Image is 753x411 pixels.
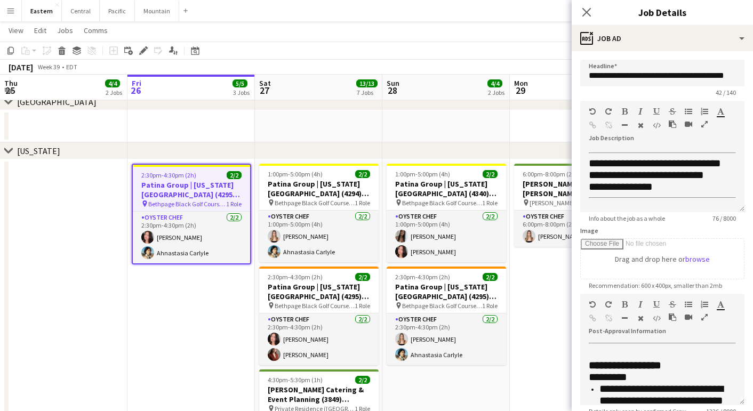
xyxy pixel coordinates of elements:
[385,84,399,96] span: 28
[621,107,628,116] button: Bold
[130,84,141,96] span: 26
[402,199,482,207] span: Bethpage Black Golf Course (Farmingdale, [GEOGRAPHIC_DATA])
[84,26,108,35] span: Comms
[685,120,692,128] button: Insert video
[685,300,692,309] button: Unordered List
[259,164,379,262] app-job-card: 1:00pm-5:00pm (4h)2/2Patina Group | [US_STATE][GEOGRAPHIC_DATA] (4294) [[GEOGRAPHIC_DATA]] Bethpa...
[530,199,600,207] span: [PERSON_NAME]-Sonoma
[402,302,482,310] span: Bethpage Black Golf Course (Farmingdale, [GEOGRAPHIC_DATA])
[133,212,250,263] app-card-role: Oyster Chef2/22:30pm-4:30pm (2h)[PERSON_NAME]Ahnastasia Carlyle
[233,79,247,87] span: 5/5
[637,121,644,130] button: Clear Formatting
[717,107,724,116] button: Text Color
[57,26,73,35] span: Jobs
[133,180,250,199] h3: Patina Group | [US_STATE][GEOGRAPHIC_DATA] (4295) [[GEOGRAPHIC_DATA]]
[580,214,674,222] span: Info about the job as a whole
[669,107,676,116] button: Strikethrough
[4,23,28,37] a: View
[355,302,370,310] span: 1 Role
[9,62,33,72] div: [DATE]
[4,78,18,88] span: Thu
[637,314,644,323] button: Clear Formatting
[483,170,498,178] span: 2/2
[653,107,660,116] button: Underline
[17,96,97,107] div: [GEOGRAPHIC_DATA]
[141,171,196,179] span: 2:30pm-4:30pm (2h)
[572,5,753,19] h3: Job Details
[701,120,708,128] button: Fullscreen
[356,79,378,87] span: 13/13
[514,164,634,247] app-job-card: 6:00pm-8:00pm (2h)1/1[PERSON_NAME] and [PERSON_NAME] (4352) [[GEOGRAPHIC_DATA]] [PERSON_NAME]-Son...
[227,171,242,179] span: 2/2
[395,273,450,281] span: 2:30pm-4:30pm (2h)
[355,273,370,281] span: 2/2
[100,1,135,21] button: Pacific
[669,313,676,321] button: Paste as plain text
[653,300,660,309] button: Underline
[22,1,62,21] button: Eastern
[701,313,708,321] button: Fullscreen
[387,78,399,88] span: Sun
[9,26,23,35] span: View
[62,1,100,21] button: Central
[621,300,628,309] button: Bold
[482,199,498,207] span: 1 Role
[66,63,77,71] div: EDT
[387,313,506,365] app-card-role: Oyster Chef2/22:30pm-4:30pm (2h)[PERSON_NAME]Ahnastasia Carlyle
[148,200,226,208] span: Bethpage Black Golf Course (Farmingdale, [GEOGRAPHIC_DATA])
[17,146,60,156] div: [US_STATE]
[132,164,251,264] app-job-card: 2:30pm-4:30pm (2h)2/2Patina Group | [US_STATE][GEOGRAPHIC_DATA] (4295) [[GEOGRAPHIC_DATA]] Bethpa...
[357,88,377,96] div: 7 Jobs
[258,84,271,96] span: 27
[395,170,450,178] span: 1:00pm-5:00pm (4h)
[259,267,379,365] app-job-card: 2:30pm-4:30pm (2h)2/2Patina Group | [US_STATE][GEOGRAPHIC_DATA] (4295) [[GEOGRAPHIC_DATA]] Bethpa...
[79,23,112,37] a: Comms
[387,164,506,262] app-job-card: 1:00pm-5:00pm (4h)2/2Patina Group | [US_STATE][GEOGRAPHIC_DATA] (4340) [[GEOGRAPHIC_DATA]] Bethpa...
[512,84,528,96] span: 29
[30,23,51,37] a: Edit
[589,300,596,309] button: Undo
[637,107,644,116] button: Italic
[275,199,355,207] span: Bethpage Black Golf Course (Farmingdale, [GEOGRAPHIC_DATA])
[701,300,708,309] button: Ordered List
[685,313,692,321] button: Insert video
[514,211,634,247] app-card-role: Oyster Chef1/16:00pm-8:00pm (2h)[PERSON_NAME]
[704,214,744,222] span: 76 / 8000
[34,26,46,35] span: Edit
[355,199,370,207] span: 1 Role
[523,170,578,178] span: 6:00pm-8:00pm (2h)
[105,79,120,87] span: 4/4
[707,88,744,96] span: 42 / 140
[685,107,692,116] button: Unordered List
[233,88,250,96] div: 3 Jobs
[387,211,506,262] app-card-role: Oyster Chef2/21:00pm-5:00pm (4h)[PERSON_NAME][PERSON_NAME]
[275,302,355,310] span: Bethpage Black Golf Course (Farmingdale, [GEOGRAPHIC_DATA])
[572,26,753,51] div: Job Ad
[259,179,379,198] h3: Patina Group | [US_STATE][GEOGRAPHIC_DATA] (4294) [[GEOGRAPHIC_DATA]]
[669,300,676,309] button: Strikethrough
[717,300,724,309] button: Text Color
[106,88,122,96] div: 2 Jobs
[226,200,242,208] span: 1 Role
[259,313,379,365] app-card-role: Oyster Chef2/22:30pm-4:30pm (2h)[PERSON_NAME][PERSON_NAME]
[387,179,506,198] h3: Patina Group | [US_STATE][GEOGRAPHIC_DATA] (4340) [[GEOGRAPHIC_DATA]]
[653,121,660,130] button: HTML Code
[3,84,18,96] span: 25
[487,79,502,87] span: 4/4
[259,282,379,301] h3: Patina Group | [US_STATE][GEOGRAPHIC_DATA] (4295) [[GEOGRAPHIC_DATA]]
[387,267,506,365] div: 2:30pm-4:30pm (2h)2/2Patina Group | [US_STATE][GEOGRAPHIC_DATA] (4295) [[GEOGRAPHIC_DATA]] Bethpa...
[701,107,708,116] button: Ordered List
[355,170,370,178] span: 2/2
[653,314,660,323] button: HTML Code
[268,273,323,281] span: 2:30pm-4:30pm (2h)
[669,120,676,128] button: Paste as plain text
[637,300,644,309] button: Italic
[355,376,370,384] span: 2/2
[580,281,731,289] span: Recommendation: 600 x 400px, smaller than 2mb
[621,314,628,323] button: Horizontal Line
[259,78,271,88] span: Sat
